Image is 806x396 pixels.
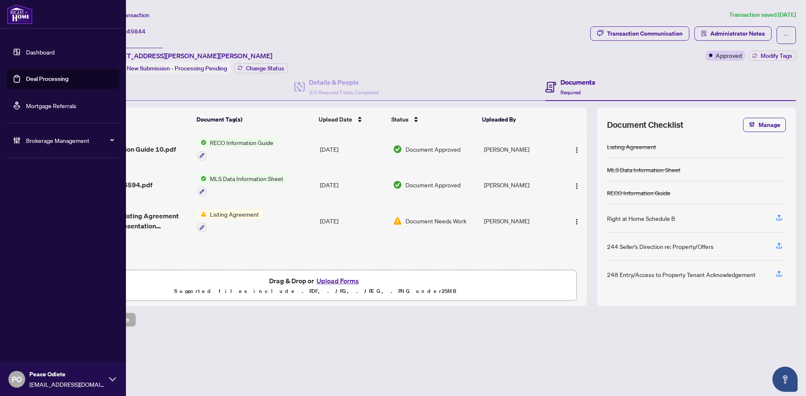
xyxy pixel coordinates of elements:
a: Deal Processing [26,75,68,83]
div: RECO Information Guide [607,188,670,197]
span: Peace Odiete [29,370,105,379]
span: Listing Agreement [207,210,262,219]
span: ellipsis [783,32,789,38]
button: Logo [570,142,584,156]
td: [PERSON_NAME] [481,131,561,167]
th: Status [388,108,479,131]
div: 248 Entry/Access to Property Tenant Acknowledgement [607,270,756,279]
span: solution [701,31,707,36]
span: RECO Information Guide [207,138,277,147]
img: Logo [573,183,580,189]
span: Drag & Drop orUpload FormsSupported files include .PDF, .JPG, .JPEG, .PNG under25MB [54,270,576,301]
span: Modify Tags [761,53,792,59]
button: Administrator Notes [694,26,772,41]
span: Status [391,115,408,124]
button: Logo [570,214,584,228]
th: (3) File Name [76,108,193,131]
span: Upload Date [319,115,352,124]
span: MLS Data Information Sheet [207,174,287,183]
th: Document Tag(s) [193,108,315,131]
span: View Transaction [105,11,149,19]
span: Drag & Drop or [269,275,361,286]
span: Approved [716,51,742,60]
button: Open asap [772,367,798,392]
img: Document Status [393,145,402,154]
article: Transaction saved [DATE] [729,10,796,20]
div: 244 Seller’s Direction re: Property/Offers [607,242,714,251]
div: Transaction Communication [607,27,683,40]
span: 49844 [127,28,146,35]
span: PO [12,373,22,385]
th: Uploaded By [479,108,559,131]
img: logo [7,4,33,24]
button: Change Status [234,63,288,73]
img: Document Status [393,216,402,225]
span: Document Approved [406,145,461,154]
span: RECO Information Guide 10.pdf [79,144,176,154]
a: Mortgage Referrals [26,102,76,109]
span: Document Needs Work [406,216,466,225]
div: Listing Agreement [607,142,656,151]
button: Upload Forms [314,275,361,286]
img: Status Icon [197,174,207,183]
span: Document Approved [406,180,461,189]
span: New Submission - Processing Pending [127,65,227,72]
div: MLS Data Information Sheet [607,165,680,174]
button: Status IconRECO Information Guide [197,138,277,160]
td: [DATE] [317,203,390,239]
a: Dashboard [26,48,55,56]
span: Brokerage Management [26,136,113,145]
img: Logo [573,147,580,153]
img: Document Status [393,180,402,189]
button: Manage [743,118,786,132]
td: [PERSON_NAME] [481,203,561,239]
span: 3/3 Required Fields Completed [309,89,379,96]
div: Status: [104,62,230,74]
button: Modify Tags [748,51,796,61]
span: Administrator Notes [710,27,765,40]
h4: Details & People [309,77,379,87]
span: Manage [759,118,780,132]
span: Document Checklist [607,119,683,131]
div: Right at Home Schedule B [607,214,675,223]
td: [DATE] [317,167,390,203]
th: Upload Date [315,108,388,131]
h4: Documents [560,77,595,87]
img: Logo [573,218,580,225]
span: Change Status [246,65,284,71]
span: [EMAIL_ADDRESS][DOMAIN_NAME] [29,380,105,389]
p: Supported files include .PDF, .JPG, .JPEG, .PNG under 25 MB [59,286,571,296]
td: [DATE] [317,131,390,167]
button: Status IconMLS Data Information Sheet [197,174,287,197]
button: Status IconListing Agreement [197,210,262,232]
img: Status Icon [197,138,207,147]
button: Transaction Communication [590,26,689,41]
button: Logo [570,178,584,192]
td: [PERSON_NAME] [481,167,561,203]
span: Ontario 210 - Listing Agreement Landlord Representation Agreement Authority to Offer for Lease.pdf [79,211,191,231]
img: Status Icon [197,210,207,219]
span: Required [560,89,581,96]
span: [STREET_ADDRESS][PERSON_NAME][PERSON_NAME] [104,51,272,61]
